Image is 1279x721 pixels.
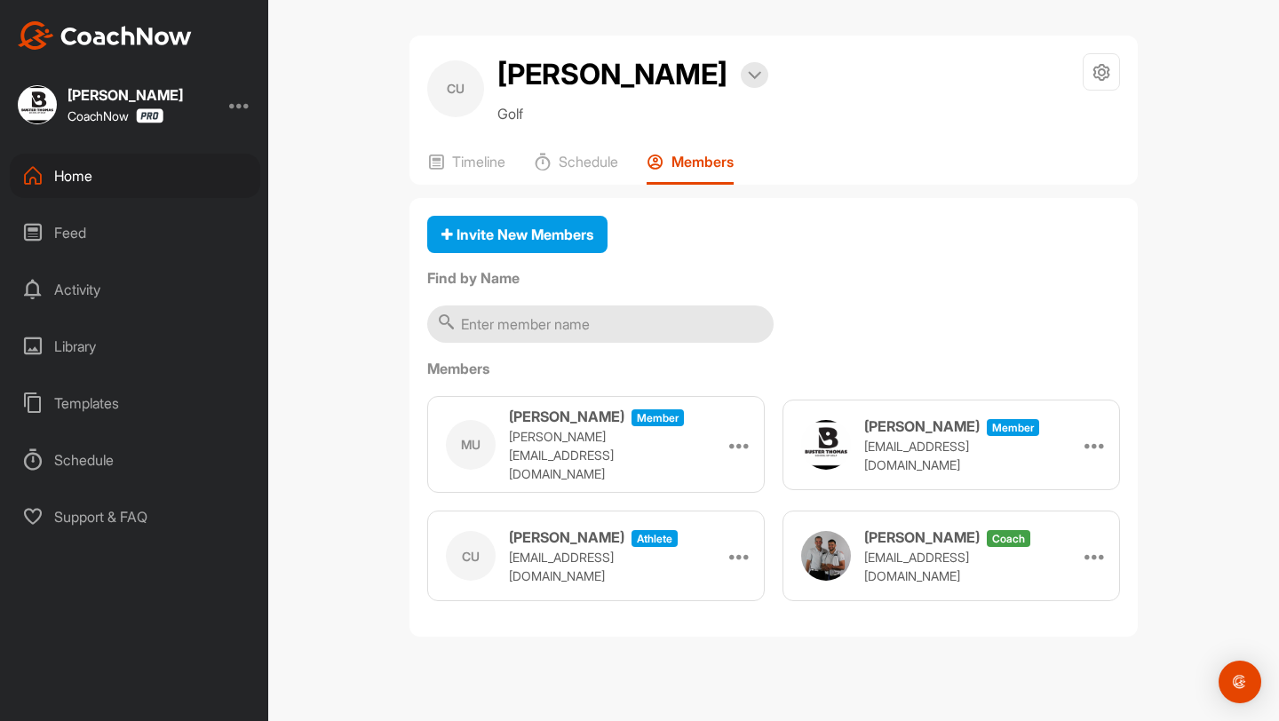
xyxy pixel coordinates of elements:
img: CoachNow [18,21,192,50]
div: Library [10,324,260,368]
p: Timeline [452,153,505,170]
div: Templates [10,381,260,425]
p: Members [671,153,734,170]
div: MU [446,420,496,470]
span: Invite New Members [441,226,593,243]
p: [EMAIL_ADDRESS][DOMAIN_NAME] [864,437,1042,474]
img: user [801,420,851,470]
h3: [PERSON_NAME] [509,406,624,427]
div: Home [10,154,260,198]
h3: [PERSON_NAME] [509,527,624,548]
div: Open Intercom Messenger [1219,661,1261,703]
span: coach [987,530,1030,547]
img: square_71b0c1a1e6001ffbb8f10c972293d764.jpg [18,85,57,124]
img: arrow-down [748,71,761,80]
p: Golf [497,103,768,124]
div: [PERSON_NAME] [68,88,183,102]
div: CU [427,60,484,117]
p: [EMAIL_ADDRESS][DOMAIN_NAME] [509,548,687,585]
h3: [PERSON_NAME] [864,527,980,548]
img: user [801,531,851,581]
div: Feed [10,210,260,255]
label: Members [427,358,1120,379]
div: CU [446,531,496,581]
h3: [PERSON_NAME] [864,416,980,437]
div: Schedule [10,438,260,482]
div: Support & FAQ [10,495,260,539]
div: Activity [10,267,260,312]
span: athlete [632,530,678,547]
span: Member [987,419,1039,436]
input: Enter member name [427,305,774,343]
div: CoachNow [68,108,163,123]
p: [EMAIL_ADDRESS][DOMAIN_NAME] [864,548,1042,585]
button: Invite New Members [427,216,608,254]
img: CoachNow Pro [136,108,163,123]
label: Find by Name [427,267,1120,289]
p: [PERSON_NAME][EMAIL_ADDRESS][DOMAIN_NAME] [509,427,687,483]
span: Member [632,409,684,426]
p: Schedule [559,153,618,170]
h2: [PERSON_NAME] [497,53,727,96]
